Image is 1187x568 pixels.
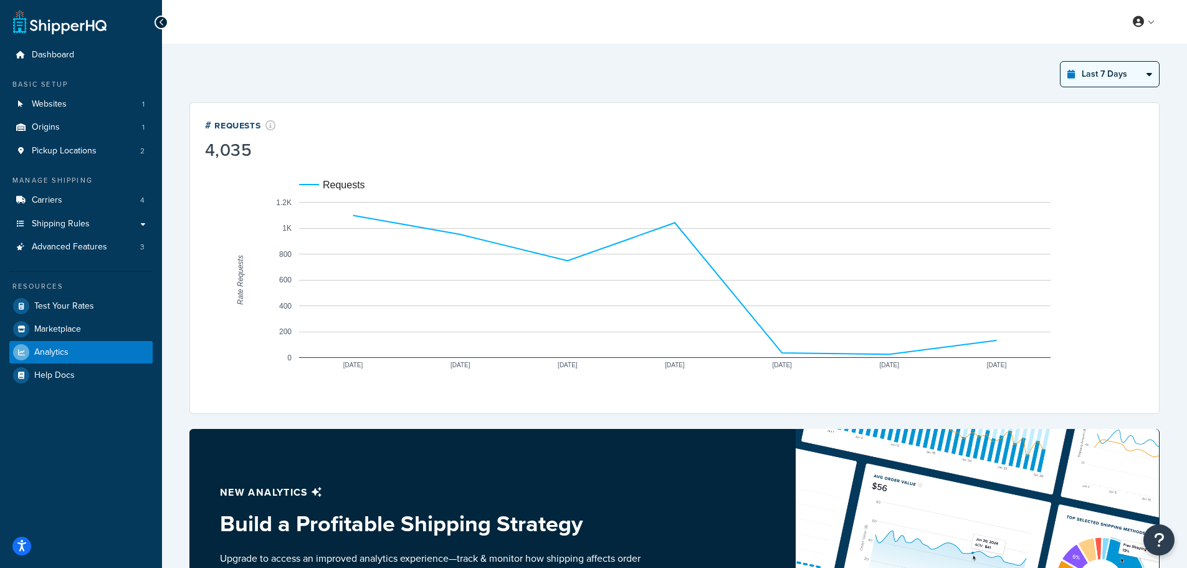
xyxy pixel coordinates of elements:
[9,281,153,292] div: Resources
[9,236,153,259] li: Advanced Features
[276,198,292,207] text: 1.2K
[32,50,74,60] span: Dashboard
[665,362,685,368] text: [DATE]
[205,142,276,159] div: 4,035
[9,140,153,163] a: Pickup Locations2
[34,370,75,381] span: Help Docs
[9,189,153,212] a: Carriers4
[236,255,245,304] text: Rate Requests
[9,341,153,363] a: Analytics
[343,362,363,368] text: [DATE]
[220,511,645,536] h3: Build a Profitable Shipping Strategy
[32,122,60,133] span: Origins
[9,140,153,163] li: Pickup Locations
[9,318,153,340] a: Marketplace
[279,302,292,310] text: 400
[32,146,97,156] span: Pickup Locations
[282,224,292,233] text: 1K
[9,44,153,67] a: Dashboard
[9,93,153,116] a: Websites1
[772,362,792,368] text: [DATE]
[279,327,292,336] text: 200
[9,236,153,259] a: Advanced Features3
[9,295,153,317] a: Test Your Rates
[450,362,470,368] text: [DATE]
[9,213,153,236] a: Shipping Rules
[32,242,107,253] span: Advanced Features
[205,161,1144,398] svg: A chart.
[9,79,153,90] div: Basic Setup
[32,219,90,229] span: Shipping Rules
[880,362,900,368] text: [DATE]
[287,354,292,362] text: 0
[142,122,145,133] span: 1
[205,118,276,132] div: # Requests
[9,116,153,139] li: Origins
[32,99,67,110] span: Websites
[9,93,153,116] li: Websites
[34,347,69,358] span: Analytics
[220,484,645,501] p: New analytics
[323,180,365,190] text: Requests
[9,364,153,387] a: Help Docs
[34,324,81,335] span: Marketplace
[140,146,145,156] span: 2
[9,116,153,139] a: Origins1
[34,301,94,312] span: Test Your Rates
[987,362,1007,368] text: [DATE]
[142,99,145,110] span: 1
[279,250,292,259] text: 800
[558,362,578,368] text: [DATE]
[140,242,145,253] span: 3
[9,175,153,186] div: Manage Shipping
[32,195,62,206] span: Carriers
[279,276,292,284] text: 600
[140,195,145,206] span: 4
[1143,524,1175,556] button: Open Resource Center
[9,189,153,212] li: Carriers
